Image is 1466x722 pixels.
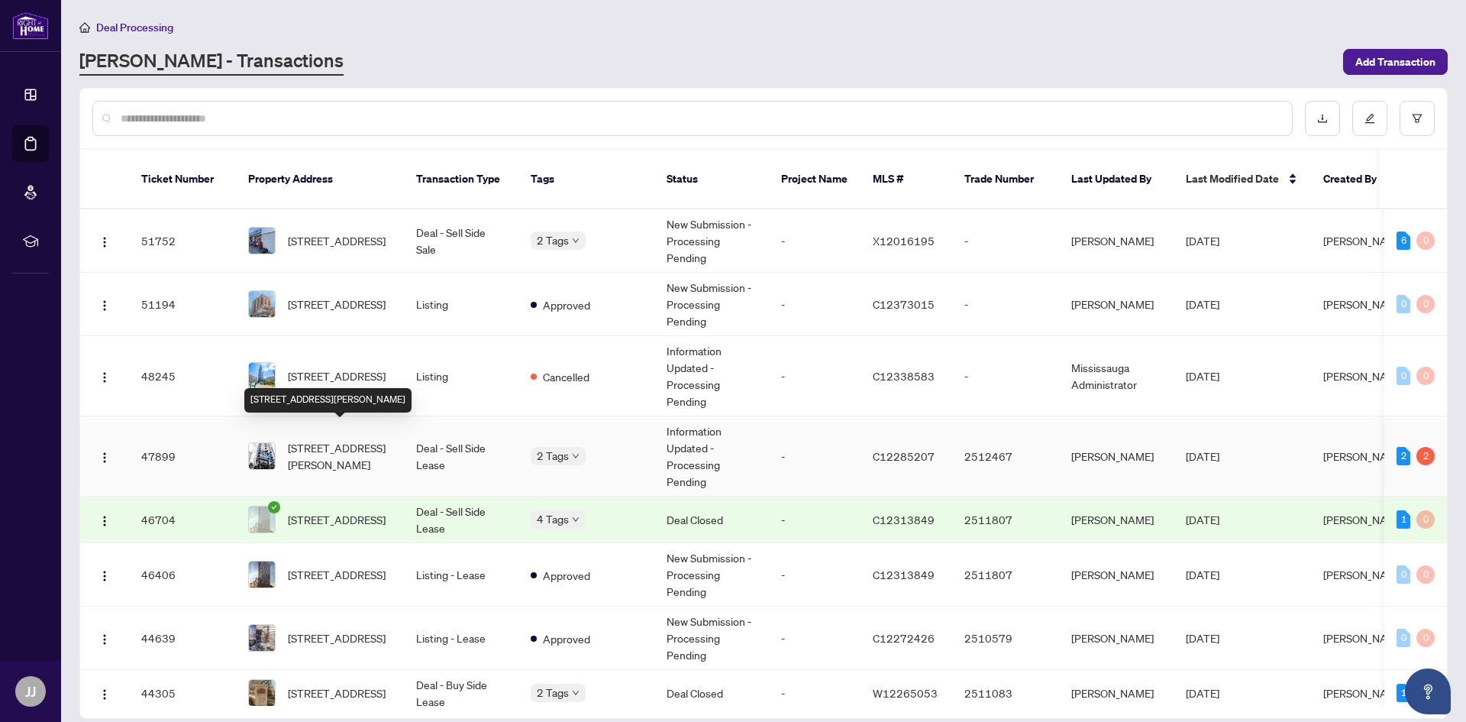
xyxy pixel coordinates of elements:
[1397,231,1410,250] div: 6
[1186,449,1219,463] span: [DATE]
[1323,513,1406,526] span: [PERSON_NAME]
[1186,297,1219,311] span: [DATE]
[952,670,1059,717] td: 2511083
[1416,447,1435,465] div: 2
[404,607,518,670] td: Listing - Lease
[572,452,580,460] span: down
[654,336,769,416] td: Information Updated - Processing Pending
[1305,101,1340,136] button: download
[543,630,590,647] span: Approved
[92,507,117,532] button: Logo
[1059,336,1174,416] td: Mississauga Administrator
[404,670,518,717] td: Deal - Buy Side Lease
[98,371,111,384] img: Logo
[952,497,1059,543] td: 2511807
[769,273,861,336] td: -
[873,513,935,526] span: C12313849
[1186,234,1219,248] span: [DATE]
[952,607,1059,670] td: 2510579
[543,296,590,313] span: Approved
[1186,631,1219,645] span: [DATE]
[1416,629,1435,647] div: 0
[769,150,861,209] th: Project Name
[1186,170,1279,187] span: Last Modified Date
[1323,297,1406,311] span: [PERSON_NAME]
[1323,234,1406,248] span: [PERSON_NAME]
[404,150,518,209] th: Transaction Type
[288,630,386,646] span: [STREET_ADDRESS]
[769,209,861,273] td: -
[12,11,49,40] img: logo
[1397,367,1410,385] div: 0
[288,511,386,528] span: [STREET_ADDRESS]
[79,22,90,33] span: home
[129,150,236,209] th: Ticket Number
[92,626,117,650] button: Logo
[1352,101,1387,136] button: edit
[1416,565,1435,584] div: 0
[249,291,275,317] img: thumbnail-img
[129,670,236,717] td: 44305
[249,625,275,651] img: thumbnail-img
[404,336,518,416] td: Listing
[1405,669,1451,714] button: Open asap
[1059,607,1174,670] td: [PERSON_NAME]
[1412,113,1422,124] span: filter
[1343,49,1448,75] button: Add Transaction
[769,497,861,543] td: -
[98,299,111,312] img: Logo
[79,48,344,76] a: [PERSON_NAME] - Transactions
[952,336,1059,416] td: -
[288,566,386,583] span: [STREET_ADDRESS]
[96,21,173,34] span: Deal Processing
[1059,273,1174,336] td: [PERSON_NAME]
[1186,568,1219,581] span: [DATE]
[288,685,386,701] span: [STREET_ADDRESS]
[1416,367,1435,385] div: 0
[129,607,236,670] td: 44639
[129,416,236,497] td: 47899
[1355,50,1435,74] span: Add Transaction
[1059,416,1174,497] td: [PERSON_NAME]
[92,228,117,253] button: Logo
[249,507,275,533] img: thumbnail-img
[92,364,117,388] button: Logo
[873,369,935,383] span: C12338583
[873,449,935,463] span: C12285207
[129,336,236,416] td: 48245
[537,447,569,465] span: 2 Tags
[1059,150,1174,209] th: Last Updated By
[98,236,111,248] img: Logo
[1174,150,1311,209] th: Last Modified Date
[1397,565,1410,584] div: 0
[873,631,935,645] span: C12272426
[654,150,769,209] th: Status
[1323,631,1406,645] span: [PERSON_NAME]
[249,228,275,254] img: thumbnail-img
[25,681,36,702] span: JJ
[98,570,111,582] img: Logo
[98,688,111,701] img: Logo
[1323,568,1406,581] span: [PERSON_NAME]
[288,439,392,473] span: [STREET_ADDRESS][PERSON_NAME]
[537,510,569,528] span: 4 Tags
[537,231,569,249] span: 2 Tags
[1317,113,1328,124] span: download
[92,562,117,587] button: Logo
[952,416,1059,497] td: 2512467
[1416,510,1435,529] div: 0
[404,273,518,336] td: Listing
[654,497,769,543] td: Deal Closed
[537,684,569,701] span: 2 Tags
[543,567,590,584] span: Approved
[769,336,861,416] td: -
[769,543,861,607] td: -
[244,388,412,413] div: [STREET_ADDRESS][PERSON_NAME]
[92,444,117,468] button: Logo
[129,497,236,543] td: 46704
[769,607,861,670] td: -
[1397,295,1410,313] div: 0
[769,416,861,497] td: -
[1416,231,1435,250] div: 0
[1059,497,1174,543] td: [PERSON_NAME]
